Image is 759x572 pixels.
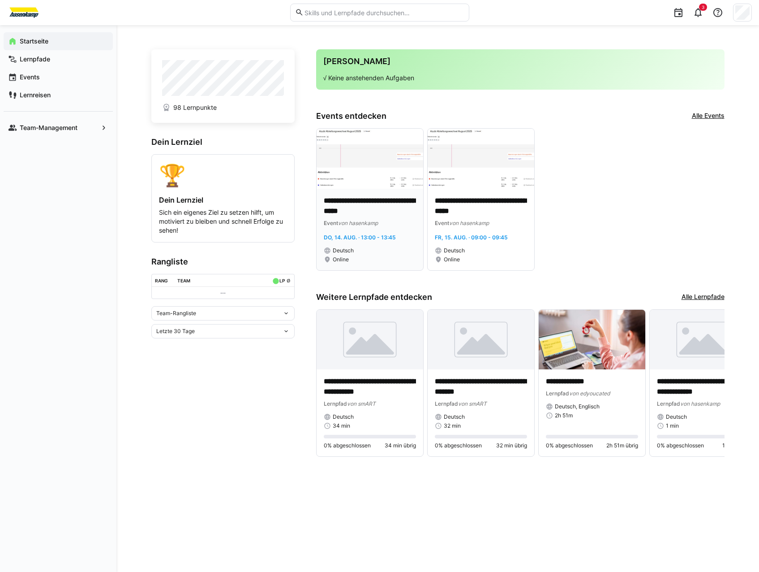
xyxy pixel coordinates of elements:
[435,220,449,226] span: Event
[385,442,416,449] span: 34 min übrig
[177,278,190,283] div: Team
[702,4,704,10] span: 3
[435,400,458,407] span: Lernpfad
[333,256,349,263] span: Online
[444,422,461,429] span: 32 min
[569,390,610,397] span: von edyoucated
[156,328,195,335] span: Letzte 30 Tage
[657,442,704,449] span: 0% abgeschlossen
[151,257,295,267] h3: Rangliste
[151,137,295,147] h3: Dein Lernziel
[333,413,354,420] span: Deutsch
[555,412,573,419] span: 2h 51m
[722,442,749,449] span: 1 min übrig
[324,234,396,241] span: Do, 14. Aug. · 13:00 - 13:45
[449,220,489,226] span: von hasenkamp
[279,278,285,283] div: LP
[159,195,287,204] h4: Dein Lernziel
[316,292,432,302] h3: Weitere Lernpfade entdecken
[496,442,527,449] span: 32 min übrig
[347,400,376,407] span: von smART
[428,310,534,370] img: image
[666,422,679,429] span: 1 min
[692,111,725,121] a: Alle Events
[338,220,378,226] span: von hasenkamp
[317,310,423,370] img: image
[159,208,287,235] p: Sich ein eigenes Ziel zu setzen hilft, um motiviert zu bleiben und schnell Erfolge zu sehen!
[666,413,687,420] span: Deutsch
[458,400,487,407] span: von smART
[555,403,600,410] span: Deutsch, Englisch
[159,162,287,188] div: 🏆
[317,129,423,189] img: image
[324,400,347,407] span: Lernpfad
[606,442,638,449] span: 2h 51m übrig
[680,400,720,407] span: von hasenkamp
[333,422,350,429] span: 34 min
[155,278,168,283] div: Rang
[173,103,217,112] span: 98 Lernpunkte
[444,413,465,420] span: Deutsch
[546,442,593,449] span: 0% abgeschlossen
[444,256,460,263] span: Online
[682,292,725,302] a: Alle Lernpfade
[316,111,386,121] h3: Events entdecken
[333,247,354,254] span: Deutsch
[323,56,717,66] h3: [PERSON_NAME]
[657,400,680,407] span: Lernpfad
[428,129,534,189] img: image
[435,234,508,241] span: Fr, 15. Aug. · 09:00 - 09:45
[444,247,465,254] span: Deutsch
[304,9,464,17] input: Skills und Lernpfade durchsuchen…
[287,276,291,284] a: ø
[324,442,371,449] span: 0% abgeschlossen
[324,220,338,226] span: Event
[156,310,196,317] span: Team-Rangliste
[539,310,645,370] img: image
[435,442,482,449] span: 0% abgeschlossen
[323,74,717,82] p: √ Keine anstehenden Aufgaben
[650,310,756,370] img: image
[546,390,569,397] span: Lernpfad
